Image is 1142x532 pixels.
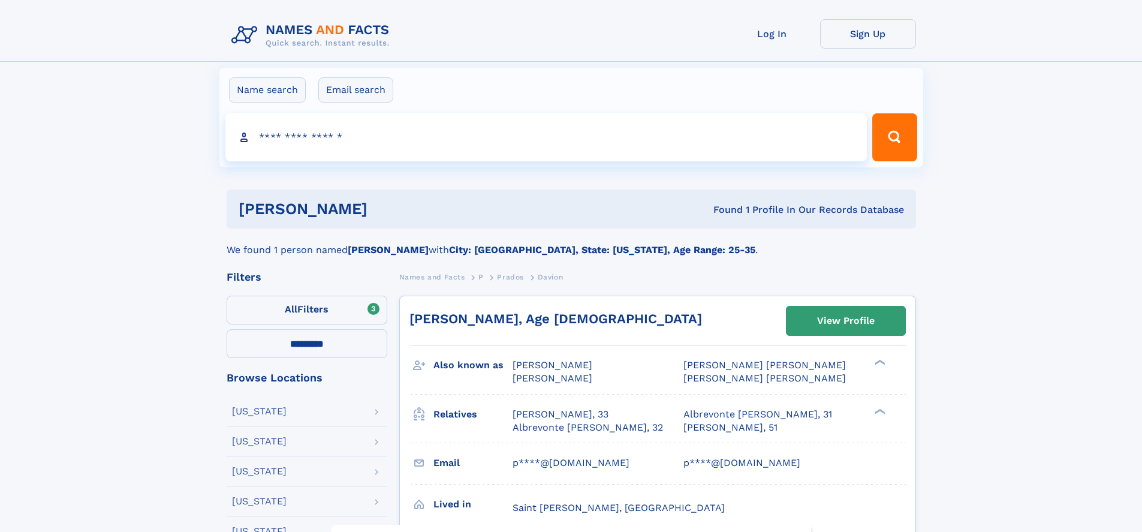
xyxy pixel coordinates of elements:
[513,502,725,513] span: Saint [PERSON_NAME], [GEOGRAPHIC_DATA]
[229,77,306,103] label: Name search
[683,372,846,384] span: [PERSON_NAME] [PERSON_NAME]
[232,407,287,416] div: [US_STATE]
[227,272,387,282] div: Filters
[227,19,399,52] img: Logo Names and Facts
[872,359,886,366] div: ❯
[513,408,608,421] a: [PERSON_NAME], 33
[227,372,387,383] div: Browse Locations
[232,437,287,446] div: [US_STATE]
[538,273,564,281] span: Davion
[513,372,592,384] span: [PERSON_NAME]
[449,244,755,256] b: City: [GEOGRAPHIC_DATA], State: [US_STATE], Age Range: 25-35
[399,269,465,284] a: Names and Facts
[478,273,484,281] span: P
[348,244,429,256] b: [PERSON_NAME]
[724,19,820,49] a: Log In
[787,306,905,335] a: View Profile
[239,202,541,217] h1: [PERSON_NAME]
[227,229,916,257] div: We found 1 person named with .
[318,77,393,103] label: Email search
[872,113,917,161] button: Search Button
[540,203,904,217] div: Found 1 Profile In Our Records Database
[497,273,524,281] span: Prados
[817,307,875,335] div: View Profile
[513,359,592,371] span: [PERSON_NAME]
[683,359,846,371] span: [PERSON_NAME] [PERSON_NAME]
[513,421,663,434] a: Albrevonte [PERSON_NAME], 32
[433,355,513,375] h3: Also known as
[433,404,513,425] h3: Relatives
[683,408,832,421] a: Albrevonte [PERSON_NAME], 31
[232,497,287,506] div: [US_STATE]
[433,453,513,473] h3: Email
[497,269,524,284] a: Prados
[232,467,287,476] div: [US_STATE]
[225,113,867,161] input: search input
[683,421,778,434] a: [PERSON_NAME], 51
[409,311,702,326] a: [PERSON_NAME], Age [DEMOGRAPHIC_DATA]
[478,269,484,284] a: P
[227,296,387,324] label: Filters
[285,303,297,315] span: All
[433,494,513,515] h3: Lived in
[872,407,886,415] div: ❯
[820,19,916,49] a: Sign Up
